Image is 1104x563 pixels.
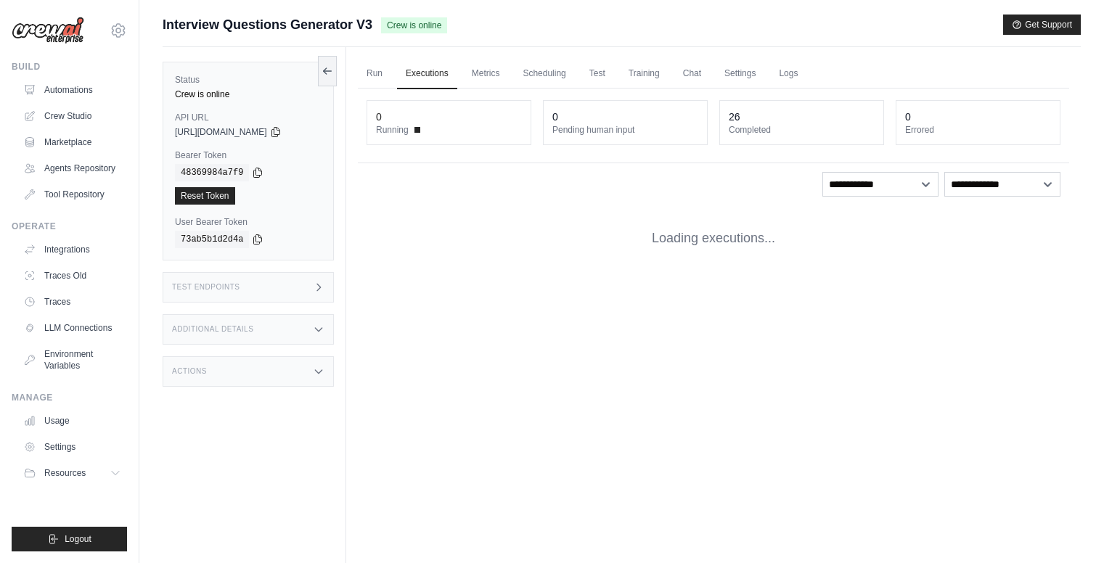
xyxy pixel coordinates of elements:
[552,124,698,136] dt: Pending human input
[175,149,322,161] label: Bearer Token
[1003,15,1081,35] button: Get Support
[17,435,127,459] a: Settings
[175,126,267,138] span: [URL][DOMAIN_NAME]
[65,533,91,545] span: Logout
[17,290,127,313] a: Traces
[175,216,322,228] label: User Bearer Token
[17,131,127,154] a: Marketplace
[44,467,86,479] span: Resources
[905,124,1051,136] dt: Errored
[163,15,372,35] span: Interview Questions Generator V3
[172,325,253,334] h3: Additional Details
[905,110,911,124] div: 0
[172,283,240,292] h3: Test Endpoints
[729,110,740,124] div: 26
[175,231,249,248] code: 73ab5b1d2d4a
[17,104,127,128] a: Crew Studio
[729,124,875,136] dt: Completed
[581,59,614,89] a: Test
[716,59,764,89] a: Settings
[175,112,322,123] label: API URL
[552,110,558,124] div: 0
[358,205,1069,271] div: Loading executions...
[12,17,84,44] img: Logo
[175,187,235,205] a: Reset Token
[376,110,382,124] div: 0
[397,59,457,89] a: Executions
[12,527,127,551] button: Logout
[770,59,806,89] a: Logs
[175,164,249,181] code: 48369984a7f9
[17,461,127,485] button: Resources
[12,61,127,73] div: Build
[12,392,127,403] div: Manage
[463,59,509,89] a: Metrics
[172,367,207,376] h3: Actions
[17,183,127,206] a: Tool Repository
[17,264,127,287] a: Traces Old
[358,59,391,89] a: Run
[514,59,574,89] a: Scheduling
[620,59,668,89] a: Training
[17,157,127,180] a: Agents Repository
[17,342,127,377] a: Environment Variables
[674,59,710,89] a: Chat
[17,238,127,261] a: Integrations
[175,74,322,86] label: Status
[17,78,127,102] a: Automations
[12,221,127,232] div: Operate
[17,316,127,340] a: LLM Connections
[175,89,322,100] div: Crew is online
[381,17,447,33] span: Crew is online
[376,124,409,136] span: Running
[17,409,127,432] a: Usage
